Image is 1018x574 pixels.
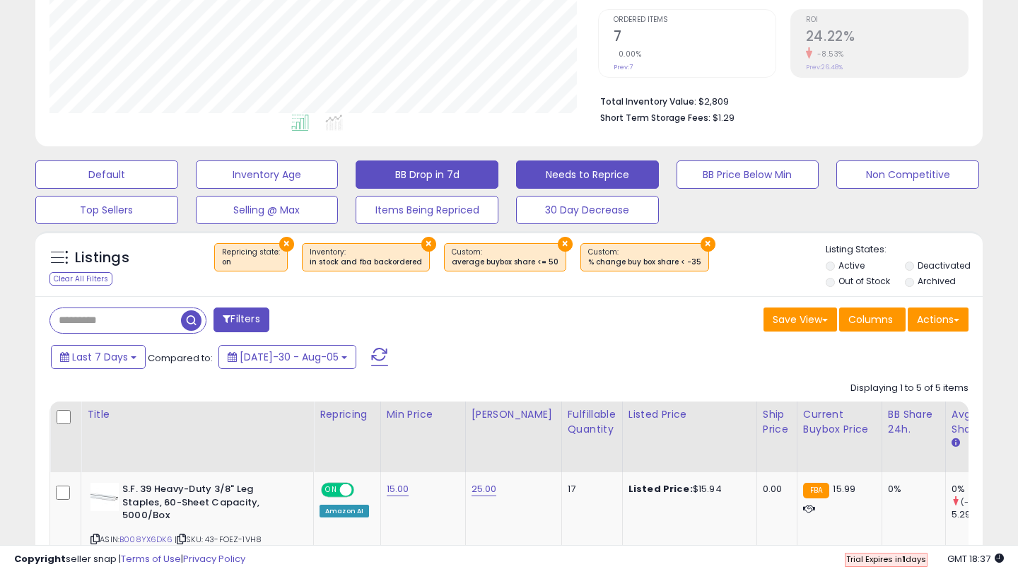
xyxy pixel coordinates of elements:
[952,437,960,450] small: Avg BB Share.
[222,257,280,267] div: on
[600,92,958,109] li: $2,809
[918,275,956,287] label: Archived
[713,111,735,124] span: $1.29
[356,196,498,224] button: Items Being Repriced
[310,247,422,268] span: Inventory :
[472,482,497,496] a: 25.00
[833,482,855,496] span: 15.99
[839,307,906,332] button: Columns
[763,407,791,437] div: Ship Price
[14,552,66,566] strong: Copyright
[472,407,556,422] div: [PERSON_NAME]
[352,484,375,496] span: OFF
[218,345,356,369] button: [DATE]-30 - Aug-05
[121,552,181,566] a: Terms of Use
[600,95,696,107] b: Total Inventory Value:
[763,307,837,332] button: Save View
[421,237,436,252] button: ×
[196,196,339,224] button: Selling @ Max
[961,496,993,508] small: (-100%)
[826,243,983,257] p: Listing States:
[90,483,119,511] img: 31b+wqCra-L._SL40_.jpg
[908,307,969,332] button: Actions
[846,553,926,565] span: Trial Expires in days
[888,407,940,437] div: BB Share 24h.
[558,237,573,252] button: ×
[72,350,128,364] span: Last 7 Days
[356,160,498,189] button: BB Drop in 7d
[848,312,893,327] span: Columns
[614,63,633,71] small: Prev: 7
[240,350,339,364] span: [DATE]-30 - Aug-05
[87,407,308,422] div: Title
[701,237,715,252] button: ×
[148,351,213,365] span: Compared to:
[387,407,460,422] div: Min Price
[888,483,935,496] div: 0%
[902,553,906,565] b: 1
[806,63,843,71] small: Prev: 26.48%
[49,272,112,286] div: Clear All Filters
[614,16,776,24] span: Ordered Items
[310,257,422,267] div: in stock and fba backordered
[947,552,1004,566] span: 2025-08-13 18:37 GMT
[803,407,876,437] div: Current Buybox Price
[838,275,890,287] label: Out of Stock
[812,49,844,59] small: -8.53%
[14,553,245,566] div: seller snap | |
[763,483,786,496] div: 0.00
[614,28,776,47] h2: 7
[588,257,701,267] div: % change buy box share < -35
[838,259,865,271] label: Active
[803,483,829,498] small: FBA
[322,484,340,496] span: ON
[850,382,969,395] div: Displaying 1 to 5 of 5 items
[35,160,178,189] button: Default
[600,112,710,124] b: Short Term Storage Fees:
[387,482,409,496] a: 15.00
[806,28,968,47] h2: 24.22%
[628,482,693,496] b: Listed Price:
[952,508,1009,521] div: 5.29%
[568,483,612,496] div: 17
[35,196,178,224] button: Top Sellers
[836,160,979,189] button: Non Competitive
[614,49,642,59] small: 0.00%
[806,16,968,24] span: ROI
[452,247,558,268] span: Custom:
[51,345,146,369] button: Last 7 Days
[628,483,746,496] div: $15.94
[320,407,375,422] div: Repricing
[516,160,659,189] button: Needs to Reprice
[568,407,616,437] div: Fulfillable Quantity
[588,247,701,268] span: Custom:
[183,552,245,566] a: Privacy Policy
[279,237,294,252] button: ×
[75,248,129,268] h5: Listings
[320,505,369,517] div: Amazon AI
[196,160,339,189] button: Inventory Age
[952,483,1009,496] div: 0%
[628,407,751,422] div: Listed Price
[452,257,558,267] div: average buybox share <= 50
[918,259,971,271] label: Deactivated
[213,307,269,332] button: Filters
[952,407,1003,437] div: Avg BB Share
[516,196,659,224] button: 30 Day Decrease
[677,160,819,189] button: BB Price Below Min
[222,247,280,268] span: Repricing state :
[122,483,294,526] b: S.F. 39 Heavy-Duty 3/8" Leg Staples, 60-Sheet Capacity, 5000/Box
